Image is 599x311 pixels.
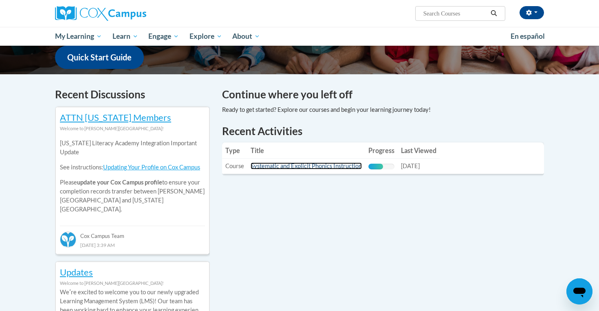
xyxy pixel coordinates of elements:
[60,240,205,249] div: [DATE] 3:39 AM
[184,27,227,46] a: Explore
[107,27,143,46] a: Learn
[60,279,205,288] div: Welcome to [PERSON_NAME][GEOGRAPHIC_DATA]!
[60,267,93,278] a: Updates
[401,162,420,169] span: [DATE]
[566,278,592,304] iframe: Button to launch messaging window
[225,162,244,169] span: Course
[43,27,556,46] div: Main menu
[60,112,171,123] a: ATTN [US_STATE] Members
[112,31,138,41] span: Learn
[60,163,205,172] p: See instructions:
[222,142,247,159] th: Type
[368,164,383,169] div: Progress, %
[227,27,266,46] a: About
[511,32,545,40] span: En español
[60,139,205,157] p: [US_STATE] Literacy Academy Integration Important Update
[222,124,544,138] h1: Recent Activities
[77,179,162,186] b: update your Cox Campus profile
[365,142,398,159] th: Progress
[232,31,260,41] span: About
[103,164,200,171] a: Updating Your Profile on Cox Campus
[189,31,222,41] span: Explore
[423,9,488,18] input: Search Courses
[148,31,179,41] span: Engage
[488,9,500,18] button: Search
[60,133,205,220] div: Please to ensure your completion records transfer between [PERSON_NAME][GEOGRAPHIC_DATA] and [US_...
[55,6,146,21] img: Cox Campus
[60,226,205,240] div: Cox Campus Team
[50,27,107,46] a: My Learning
[505,28,550,45] a: En español
[520,6,544,19] button: Account Settings
[60,124,205,133] div: Welcome to [PERSON_NAME][GEOGRAPHIC_DATA]!
[60,231,76,248] img: Cox Campus Team
[251,162,362,169] a: Systematic and Explicit Phonics Instruction
[398,142,440,159] th: Last Viewed
[247,142,365,159] th: Title
[143,27,184,46] a: Engage
[55,31,102,41] span: My Learning
[55,6,210,21] a: Cox Campus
